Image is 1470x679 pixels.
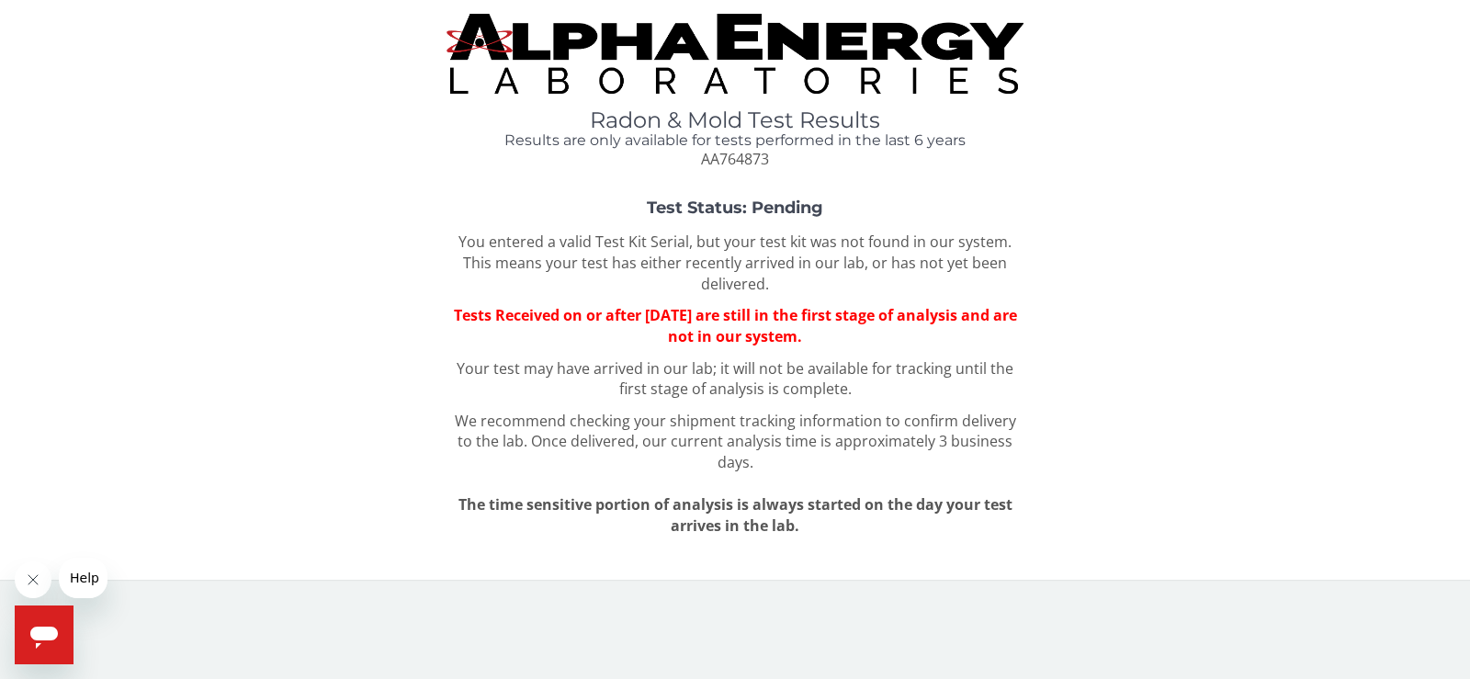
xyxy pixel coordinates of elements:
[15,605,73,664] iframe: Button to launch messaging window
[454,305,1017,346] span: Tests Received on or after [DATE] are still in the first stage of analysis and are not in our sys...
[455,411,1016,452] span: We recommend checking your shipment tracking information to confirm delivery to the lab.
[447,108,1023,132] h1: Radon & Mold Test Results
[458,494,1012,536] span: The time sensitive portion of analysis is always started on the day your test arrives in the lab.
[701,149,769,169] span: AA764873
[59,558,107,598] iframe: Message from company
[447,232,1023,295] p: You entered a valid Test Kit Serial, but your test kit was not found in our system. This means yo...
[15,561,51,598] iframe: Close message
[531,431,1012,472] span: Once delivered, our current analysis time is approximately 3 business days.
[447,358,1023,401] p: Your test may have arrived in our lab; it will not be available for tracking until the first stag...
[447,132,1023,149] h4: Results are only available for tests performed in the last 6 years
[647,198,823,218] strong: Test Status: Pending
[447,14,1023,94] img: TightCrop.jpg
